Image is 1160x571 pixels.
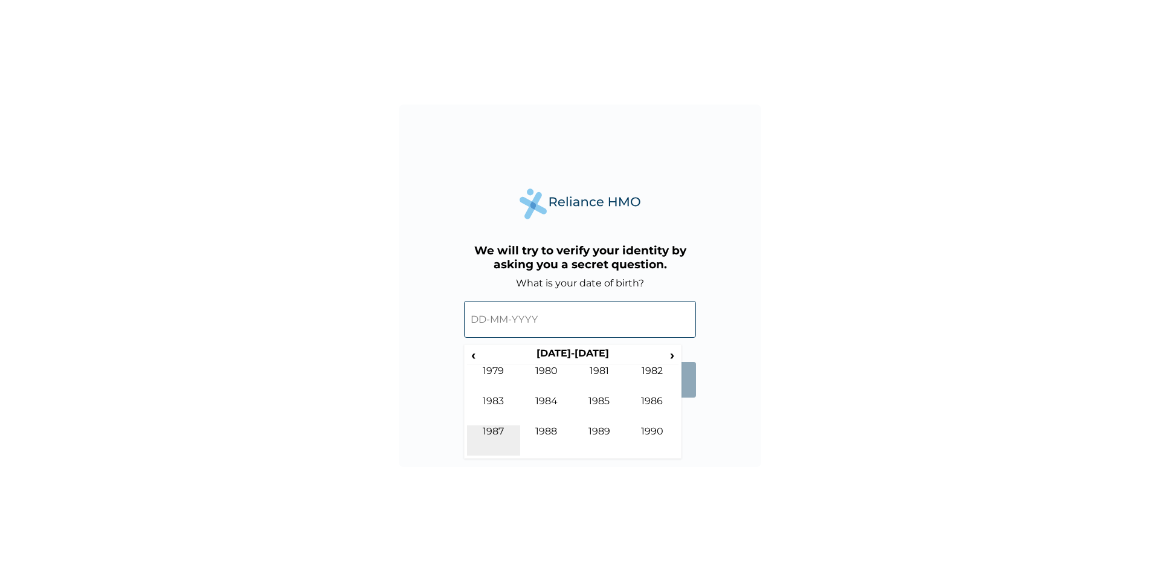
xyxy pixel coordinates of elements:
[666,347,679,363] span: ›
[480,347,665,364] th: [DATE]-[DATE]
[467,365,520,395] td: 1979
[520,189,640,219] img: Reliance Health's Logo
[626,395,679,425] td: 1986
[467,395,520,425] td: 1983
[520,395,573,425] td: 1984
[464,244,696,271] h3: We will try to verify your identity by asking you a secret question.
[467,425,520,456] td: 1987
[573,425,626,456] td: 1989
[464,301,696,338] input: DD-MM-YYYY
[520,365,573,395] td: 1980
[520,425,573,456] td: 1988
[516,277,644,289] label: What is your date of birth?
[626,365,679,395] td: 1982
[467,347,480,363] span: ‹
[573,365,626,395] td: 1981
[573,395,626,425] td: 1985
[626,425,679,456] td: 1990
